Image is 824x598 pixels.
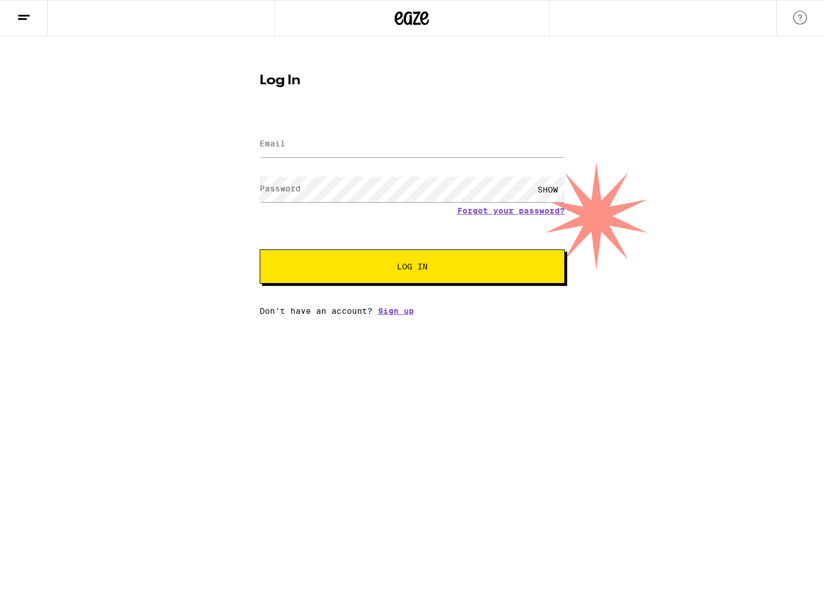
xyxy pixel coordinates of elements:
[260,74,565,88] h1: Log In
[260,184,301,193] label: Password
[531,177,565,202] div: SHOW
[260,306,565,316] div: Don't have an account?
[260,139,285,148] label: Email
[260,132,565,157] input: Email
[378,306,414,316] a: Sign up
[397,263,428,271] span: Log In
[457,206,565,215] a: Forgot your password?
[260,249,565,284] button: Log In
